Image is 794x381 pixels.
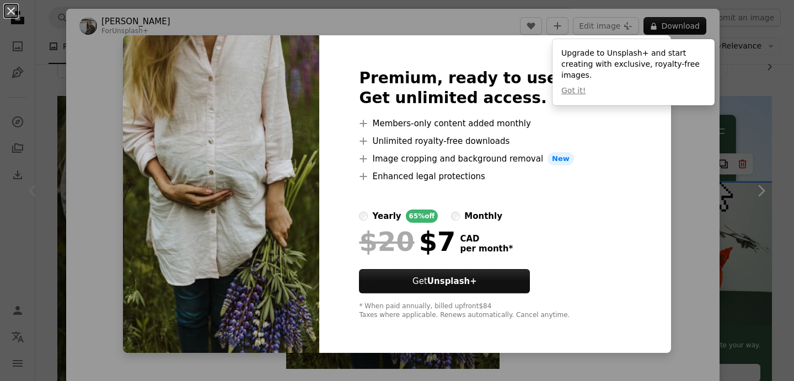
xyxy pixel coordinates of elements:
button: Got it! [561,85,586,96]
div: monthly [464,210,502,223]
div: $7 [359,227,455,256]
input: monthly [451,212,460,221]
div: 65% off [406,210,438,223]
li: Members-only content added monthly [359,117,631,130]
img: premium_photo-1670444083895-b40f5e0d61a8 [123,35,319,353]
li: Unlimited royalty-free downloads [359,135,631,148]
div: Upgrade to Unsplash+ and start creating with exclusive, royalty-free images. [552,39,715,105]
input: yearly65%off [359,212,368,221]
strong: Unsplash+ [427,276,477,286]
li: Enhanced legal protections [359,170,631,183]
div: yearly [372,210,401,223]
span: $20 [359,227,414,256]
div: * When paid annually, billed upfront $84 Taxes where applicable. Renews automatically. Cancel any... [359,302,631,320]
span: New [548,152,574,165]
h2: Premium, ready to use images. Get unlimited access. [359,68,631,108]
span: per month * [460,244,513,254]
span: CAD [460,234,513,244]
li: Image cropping and background removal [359,152,631,165]
button: GetUnsplash+ [359,269,530,293]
